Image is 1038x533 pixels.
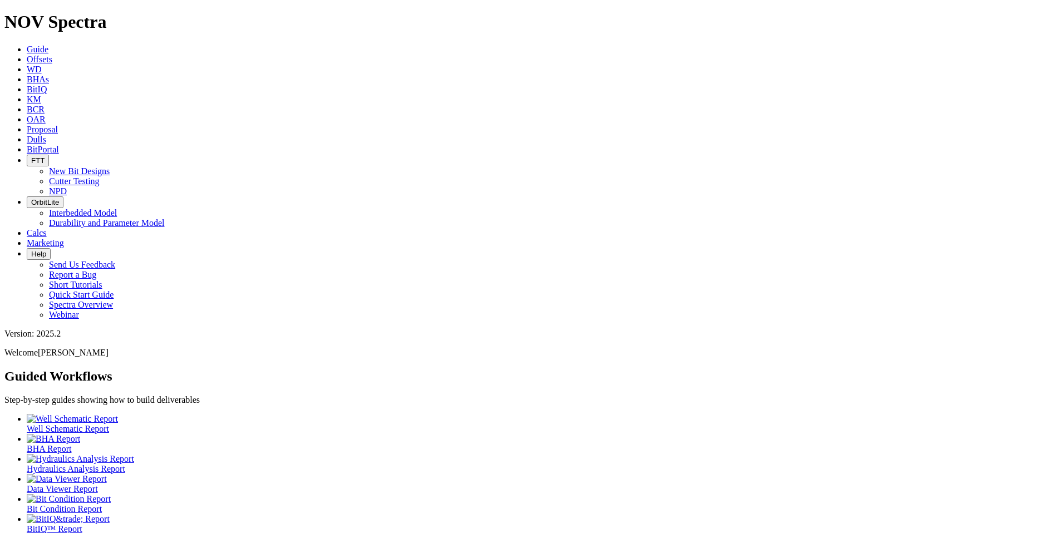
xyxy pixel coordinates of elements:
a: Well Schematic Report Well Schematic Report [27,414,1034,433]
a: Offsets [27,55,52,64]
a: Webinar [49,310,79,319]
a: Spectra Overview [49,300,113,309]
a: Data Viewer Report Data Viewer Report [27,474,1034,493]
a: Hydraulics Analysis Report Hydraulics Analysis Report [27,454,1034,473]
a: WD [27,65,42,74]
a: BHAs [27,75,49,84]
p: Step-by-step guides showing how to build deliverables [4,395,1034,405]
span: Data Viewer Report [27,484,98,493]
a: BitIQ [27,85,47,94]
a: NPD [49,186,67,196]
span: BHA Report [27,444,71,453]
a: Bit Condition Report Bit Condition Report [27,494,1034,514]
span: Help [31,250,46,258]
button: Help [27,248,51,260]
a: Short Tutorials [49,280,102,289]
a: Proposal [27,125,58,134]
a: Send Us Feedback [49,260,115,269]
a: OAR [27,115,46,124]
a: Calcs [27,228,47,238]
img: Hydraulics Analysis Report [27,454,134,464]
a: Interbedded Model [49,208,117,218]
span: Hydraulics Analysis Report [27,464,125,473]
button: OrbitLite [27,196,63,208]
a: Marketing [27,238,64,248]
a: Guide [27,45,48,54]
span: Well Schematic Report [27,424,109,433]
a: Durability and Parameter Model [49,218,165,228]
a: BHA Report BHA Report [27,434,1034,453]
p: Welcome [4,348,1034,358]
a: New Bit Designs [49,166,110,176]
a: Cutter Testing [49,176,100,186]
h2: Guided Workflows [4,369,1034,384]
span: Bit Condition Report [27,504,102,514]
span: OrbitLite [31,198,59,206]
a: BCR [27,105,45,114]
a: Report a Bug [49,270,96,279]
div: Version: 2025.2 [4,329,1034,339]
a: BitPortal [27,145,59,154]
span: FTT [31,156,45,165]
a: KM [27,95,41,104]
a: Quick Start Guide [49,290,114,299]
h1: NOV Spectra [4,12,1034,32]
img: Data Viewer Report [27,474,107,484]
img: BHA Report [27,434,80,444]
span: [PERSON_NAME] [38,348,109,357]
img: BitIQ&trade; Report [27,514,110,524]
button: FTT [27,155,49,166]
a: Dulls [27,135,46,144]
img: Bit Condition Report [27,494,111,504]
img: Well Schematic Report [27,414,118,424]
